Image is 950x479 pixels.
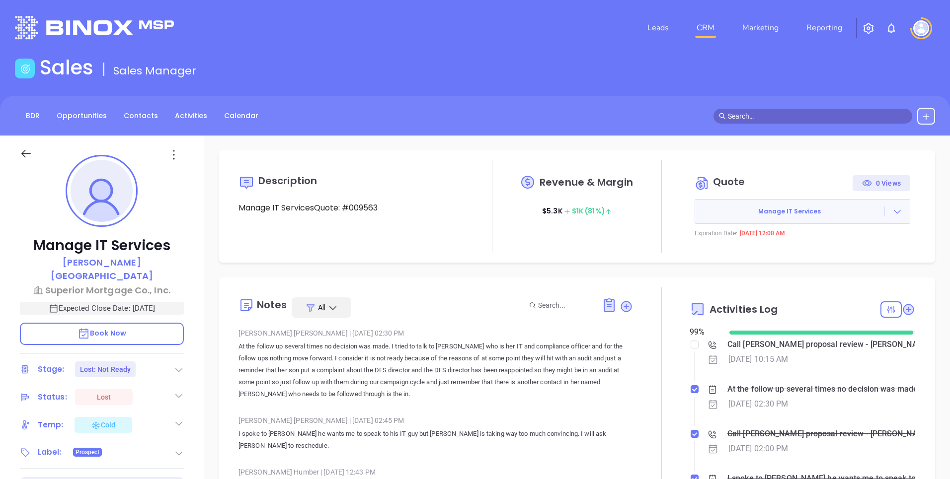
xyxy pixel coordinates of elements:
[238,326,633,341] div: [PERSON_NAME] [PERSON_NAME] [DATE] 02:30 PM
[38,417,64,432] div: Temp:
[257,300,287,310] div: Notes
[20,256,184,282] p: [PERSON_NAME] [GEOGRAPHIC_DATA]
[20,108,46,124] a: BDR
[728,397,789,411] div: [DATE] 02:30 PM
[719,113,726,120] span: search
[740,229,785,238] p: [DATE] 12:00 AM
[20,283,184,297] a: Superior Mortgage Co., Inc.
[349,329,351,337] span: |
[97,389,111,405] div: Lost
[728,352,789,367] div: [DATE] 10:15 AM
[690,326,717,338] div: 99 %
[538,300,591,311] input: Search...
[913,20,929,36] img: user
[802,18,846,38] a: Reporting
[78,328,126,338] span: Book Now
[258,174,317,188] span: Description
[540,177,633,187] span: Revenue & Margin
[15,16,174,39] img: logo
[218,108,264,124] a: Calendar
[76,447,100,458] span: Prospect
[727,337,918,352] div: Call [PERSON_NAME] proposal review - [PERSON_NAME]
[564,206,612,216] span: $ 1K (81%)
[318,302,325,312] span: All
[238,428,633,452] p: I spoke to [PERSON_NAME] he wants me to speak to his IT guy but [PERSON_NAME] is taking way too m...
[727,426,918,441] div: Call [PERSON_NAME] proposal review - [PERSON_NAME]
[91,419,115,431] div: Cold
[728,111,907,122] input: Search…
[20,237,184,255] p: Manage IT Services
[695,175,711,191] img: Circle dollar
[695,207,884,216] span: Manage IT Services
[238,413,633,428] div: [PERSON_NAME] [PERSON_NAME] [DATE] 02:45 PM
[238,202,464,214] p: Manage IT ServicesQuote: #009563
[51,108,113,124] a: Opportunities
[71,160,133,222] img: profile-user
[863,22,874,34] img: iconSetting
[20,302,184,315] p: Expected Close Date: [DATE]
[542,202,612,220] p: $ 5.3K
[695,199,910,224] button: Manage IT Services
[80,361,131,377] div: Lost: Not Ready
[728,441,789,456] div: [DATE] 02:00 PM
[169,108,213,124] a: Activities
[238,341,633,400] p: At the follow up several times no decision was made. I tried to talk to [PERSON_NAME] who is her ...
[113,63,196,78] span: Sales Manager
[349,416,351,424] span: |
[38,445,62,460] div: Label:
[643,18,673,38] a: Leads
[38,390,67,405] div: Status:
[710,304,778,314] span: Activities Log
[862,175,901,191] div: 0 Views
[695,229,737,238] p: Expiration Date:
[320,468,322,476] span: |
[885,22,897,34] img: iconNotification
[738,18,783,38] a: Marketing
[713,175,745,189] span: Quote
[40,56,93,79] h1: Sales
[20,256,184,283] a: [PERSON_NAME] [GEOGRAPHIC_DATA]
[693,18,718,38] a: CRM
[38,362,65,377] div: Stage:
[118,108,164,124] a: Contacts
[727,382,918,397] div: At the follow up several times no decision was made. I tried to talk to [PERSON_NAME] who is her ...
